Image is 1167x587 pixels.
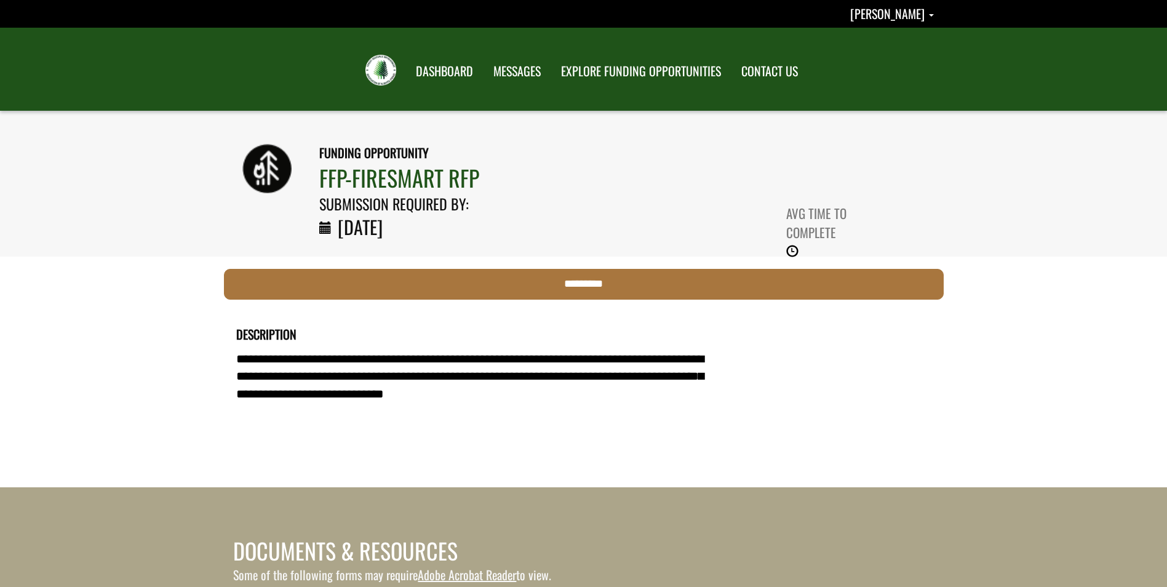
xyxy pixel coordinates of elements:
[850,4,934,23] a: Caitlin Miller
[407,56,482,87] a: DASHBOARD
[319,193,534,214] div: SUBMISSION REQUIRED BY:
[418,565,516,584] a: Adobe Acrobat Reader
[236,346,715,424] textarea: Description
[242,144,292,193] img: WRP-1.png
[552,56,730,87] a: EXPLORE FUNDING OPPORTUNITIES
[484,56,550,87] a: MESSAGES
[233,312,934,437] fieldset: DETAILS
[786,204,885,242] div: AVG TIME TO COMPLETE
[319,144,885,162] div: funding opportunity
[850,4,925,23] span: [PERSON_NAME]
[365,55,396,86] img: FRIAA Submissions Portal
[319,162,885,193] div: FFP-FireSmart RFP
[732,56,807,87] a: CONTACT US
[332,214,383,241] div: [DATE]
[405,52,807,87] nav: Main Navigation
[233,312,934,475] div: Funding Opportunity Details
[236,325,297,343] label: Description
